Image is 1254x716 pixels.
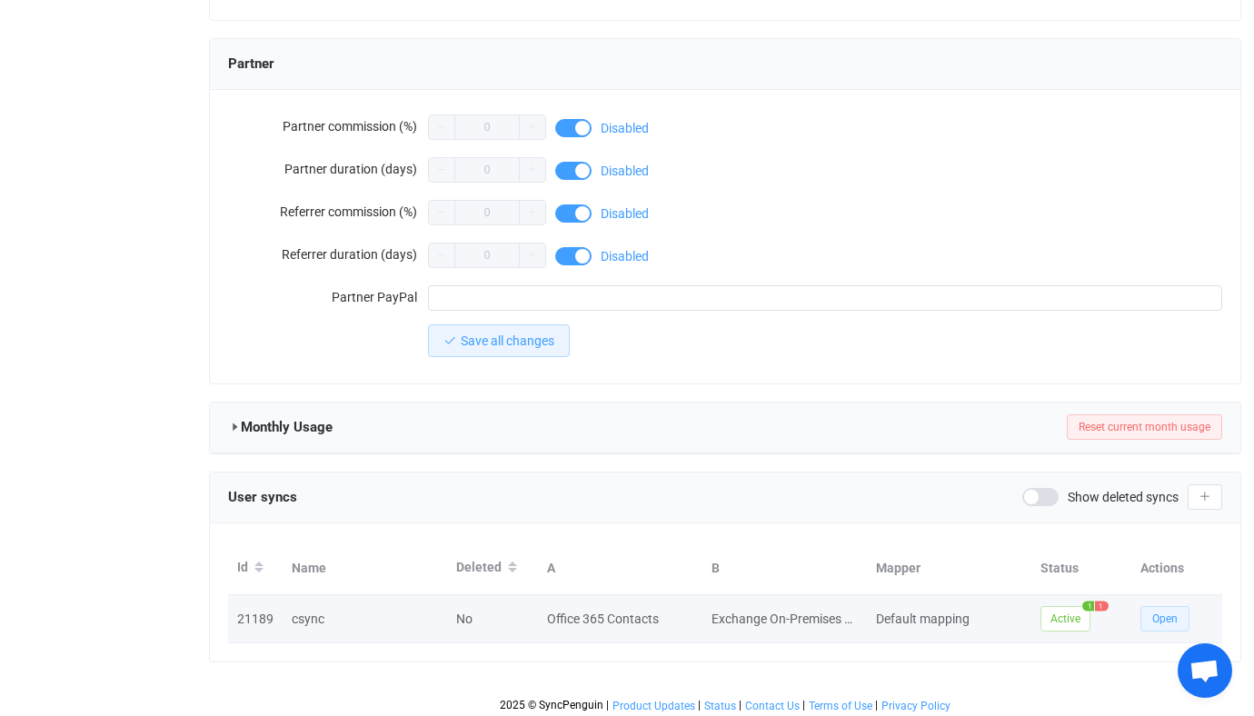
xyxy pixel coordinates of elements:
div: Actions [1131,558,1222,579]
span: | [606,699,609,711]
span: Contact Us [745,700,800,712]
label: Partner commission (%) [228,108,428,144]
span: 1 [1095,602,1109,612]
span: | [802,699,805,711]
button: Reset current month usage [1067,414,1222,440]
span: | [739,699,741,711]
label: Partner PayPal [228,279,428,315]
span: Open [1152,612,1178,625]
span: Terms of Use [809,700,872,712]
span: 2025 © SyncPenguin [500,699,603,711]
span: User syncs [228,483,297,511]
span: Monthly Usage [241,413,333,441]
div: B [702,558,867,579]
label: Referrer duration (days) [228,236,428,273]
span: Disabled [601,207,649,220]
a: Privacy Policy [881,700,951,712]
span: Save all changes [461,333,554,348]
span: Active [1040,606,1090,631]
div: Mapper [867,558,1031,579]
span: | [698,699,701,711]
div: Deleted [447,552,538,583]
span: Partner [228,50,274,77]
div: A [538,558,702,579]
label: Partner duration (days) [228,151,428,187]
a: Terms of Use [808,700,873,712]
span: | [875,699,878,711]
div: Id [228,552,283,583]
span: Disabled [601,250,649,263]
span: Show deleted syncs [1068,491,1179,503]
span: Reset current month usage [1079,421,1210,433]
a: Contact Us [744,700,801,712]
span: 1 [1082,602,1094,612]
div: 21189 [228,609,283,630]
div: Status [1031,558,1131,579]
a: Open [1140,611,1189,625]
a: Product Updates [612,700,696,712]
span: Disabled [601,164,649,177]
div: No [447,609,538,630]
div: Open chat [1178,643,1232,698]
button: Save all changes [428,324,570,357]
div: Office 365 Contacts [538,609,701,630]
label: Referrer commission (%) [228,194,428,230]
button: Open [1140,606,1189,631]
span: Product Updates [612,700,695,712]
div: Exchange On-Premises Contacts [702,609,865,630]
div: csync [283,609,447,630]
span: Disabled [601,122,649,134]
div: Name [283,558,447,579]
span: Status [704,700,736,712]
div: Default mapping [867,609,1030,630]
a: Status [703,700,737,712]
